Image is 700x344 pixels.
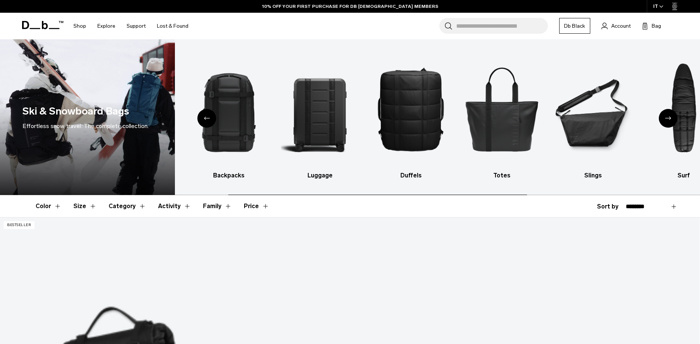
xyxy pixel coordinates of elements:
span: Bag [652,22,661,30]
a: Db Black [559,18,590,34]
a: Db Luggage [281,51,359,180]
a: 10% OFF YOUR FIRST PURCHASE FOR DB [DEMOGRAPHIC_DATA] MEMBERS [262,3,438,10]
button: Toggle Price [244,195,269,217]
a: Db All products [99,51,177,180]
li: 5 / 10 [463,51,541,180]
button: Bag [642,21,661,30]
button: Toggle Filter [36,195,61,217]
button: Toggle Filter [109,195,146,217]
img: Db [463,51,541,167]
h3: All products [99,171,177,180]
button: Toggle Filter [203,195,232,217]
h3: Duffels [372,171,450,180]
a: Db Slings [554,51,632,180]
h3: Totes [463,171,541,180]
div: Previous slide [197,109,216,128]
a: Db Backpacks [190,51,268,180]
li: 2 / 10 [190,51,268,180]
h3: Slings [554,171,632,180]
a: Lost & Found [157,13,188,39]
span: Account [611,22,631,30]
img: Db [554,51,632,167]
button: Toggle Filter [158,195,191,217]
a: Support [127,13,146,39]
a: Db Duffels [372,51,450,180]
li: 1 / 10 [99,51,177,180]
button: Toggle Filter [73,195,97,217]
p: Bestseller [4,221,34,229]
img: Db [99,51,177,167]
li: 4 / 10 [372,51,450,180]
a: Shop [73,13,86,39]
div: Next slide [659,109,678,128]
img: Db [190,51,268,167]
li: 6 / 10 [554,51,632,180]
a: Db Totes [463,51,541,180]
h1: Ski & Snowboard Bags [22,104,129,119]
nav: Main Navigation [68,13,194,39]
img: Db [281,51,359,167]
h3: Luggage [281,171,359,180]
h3: Backpacks [190,171,268,180]
span: Effortless snow travel: The complete collection. [22,122,149,130]
img: Db [372,51,450,167]
a: Explore [97,13,115,39]
li: 3 / 10 [281,51,359,180]
a: Account [601,21,631,30]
